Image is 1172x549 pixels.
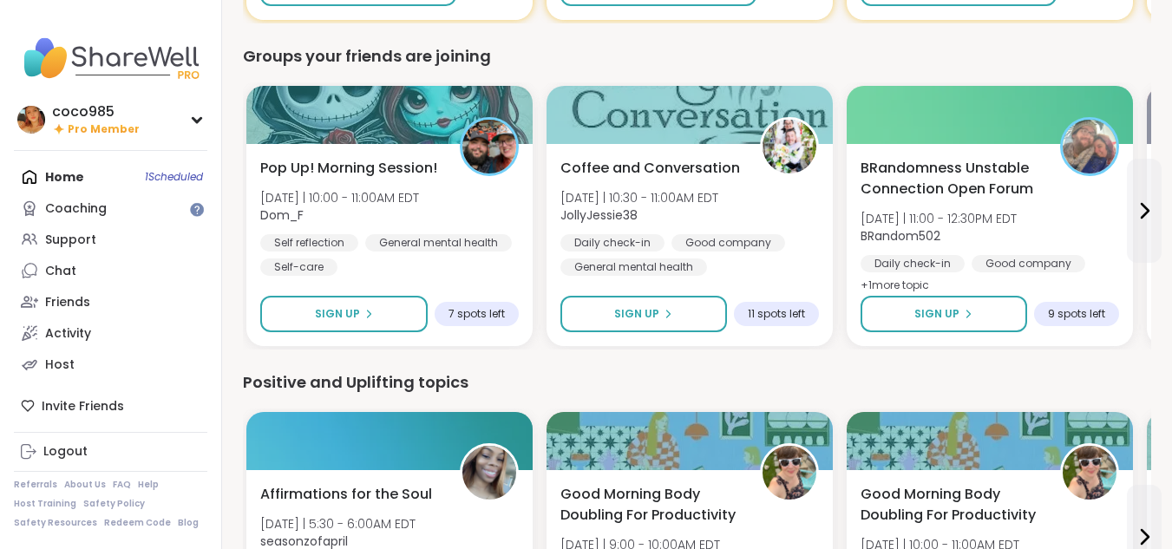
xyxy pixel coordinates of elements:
img: seasonzofapril [462,446,516,500]
span: [DATE] | 10:00 - 11:00AM EDT [260,189,419,206]
div: Good company [671,234,785,252]
div: coco985 [52,102,140,121]
div: General mental health [365,234,512,252]
div: Invite Friends [14,390,207,422]
a: Safety Resources [14,517,97,529]
div: Logout [43,443,88,461]
a: Friends [14,286,207,317]
a: Blog [178,517,199,529]
iframe: Spotlight [190,203,204,217]
span: Affirmations for the Soul [260,484,432,505]
span: 7 spots left [449,307,505,321]
span: 9 spots left [1048,307,1105,321]
span: [DATE] | 11:00 - 12:30PM EDT [861,210,1017,227]
div: Good company [972,255,1085,272]
div: Support [45,232,96,249]
div: Daily check-in [861,255,965,272]
span: Pop Up! Morning Session! [260,158,437,179]
div: Host [45,356,75,374]
a: Referrals [14,479,57,491]
div: Coaching [45,200,107,218]
a: About Us [64,479,106,491]
span: 11 spots left [748,307,805,321]
span: Sign Up [914,306,959,322]
button: Sign Up [260,296,428,332]
div: Friends [45,294,90,311]
img: JollyJessie38 [763,120,816,173]
a: Logout [14,436,207,467]
img: BRandom502 [1063,120,1116,173]
button: Sign Up [861,296,1027,332]
span: [DATE] | 5:30 - 6:00AM EDT [260,515,416,533]
a: Support [14,224,207,255]
div: Chat [45,263,76,280]
div: Activity [45,325,91,343]
div: Self-care [260,258,337,276]
span: BRandomness Unstable Connection Open Forum [861,158,1041,199]
span: Good Morning Body Doubling For Productivity [560,484,741,526]
b: JollyJessie38 [560,206,638,224]
div: General mental health [560,258,707,276]
a: Coaching [14,193,207,224]
a: FAQ [113,479,131,491]
div: Self reflection [260,234,358,252]
img: Dom_F [462,120,516,173]
img: coco985 [17,106,45,134]
a: Host Training [14,498,76,510]
a: Chat [14,255,207,286]
img: ShareWell Nav Logo [14,28,207,88]
span: [DATE] | 10:30 - 11:00AM EDT [560,189,718,206]
a: Activity [14,317,207,349]
a: Redeem Code [104,517,171,529]
b: BRandom502 [861,227,940,245]
img: Adrienne_QueenOfTheDawn [1063,446,1116,500]
span: Pro Member [68,122,140,137]
span: Coffee and Conversation [560,158,740,179]
button: Sign Up [560,296,727,332]
span: Sign Up [315,306,360,322]
span: Sign Up [614,306,659,322]
b: Dom_F [260,206,304,224]
a: Host [14,349,207,380]
div: Positive and Uplifting topics [243,370,1151,395]
span: Good Morning Body Doubling For Productivity [861,484,1041,526]
a: Help [138,479,159,491]
img: Adrienne_QueenOfTheDawn [763,446,816,500]
div: Groups your friends are joining [243,44,1151,69]
a: Safety Policy [83,498,145,510]
div: Daily check-in [560,234,665,252]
